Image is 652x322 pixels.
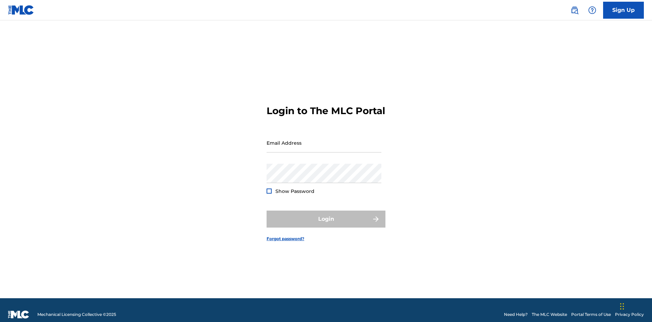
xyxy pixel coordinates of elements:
[267,105,385,117] h3: Login to The MLC Portal
[8,5,34,15] img: MLC Logo
[615,311,644,318] a: Privacy Policy
[275,188,314,194] span: Show Password
[618,289,652,322] iframe: Chat Widget
[603,2,644,19] a: Sign Up
[267,236,304,242] a: Forgot password?
[8,310,29,319] img: logo
[37,311,116,318] span: Mechanical Licensing Collective © 2025
[620,296,624,317] div: Drag
[588,6,596,14] img: help
[571,311,611,318] a: Portal Terms of Use
[570,6,579,14] img: search
[568,3,581,17] a: Public Search
[585,3,599,17] div: Help
[504,311,528,318] a: Need Help?
[532,311,567,318] a: The MLC Website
